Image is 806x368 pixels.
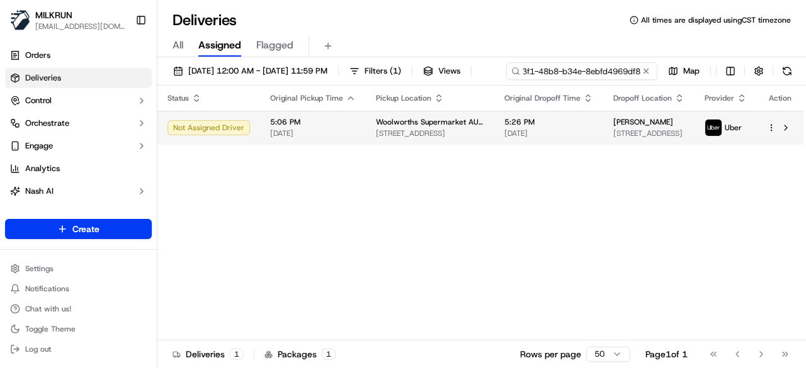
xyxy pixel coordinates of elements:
span: Flagged [256,38,293,53]
img: MILKRUN [10,10,30,30]
span: [DATE] [504,128,593,138]
span: Toggle Theme [25,324,76,334]
div: Packages [264,348,336,360]
span: [STREET_ADDRESS] [613,128,684,138]
button: Control [5,91,152,111]
span: [DATE] [270,128,356,138]
span: Deliveries [25,72,61,84]
span: Views [438,65,460,77]
button: Refresh [778,62,796,80]
h1: Deliveries [173,10,237,30]
span: [PERSON_NAME] [613,117,673,127]
input: Type to search [506,62,657,80]
a: Deliveries [5,68,152,88]
span: Analytics [25,163,60,174]
span: Engage [25,140,53,152]
div: Page 1 of 1 [645,348,688,360]
span: Product Catalog [25,208,86,220]
span: Orchestrate [25,118,69,129]
span: Status [167,93,189,103]
button: Log out [5,340,152,358]
span: Nash AI [25,186,54,197]
span: Settings [25,264,54,274]
button: Chat with us! [5,300,152,318]
div: Deliveries [173,348,244,360]
div: 1 [322,348,336,360]
span: Notifications [25,284,69,294]
span: Log out [25,344,51,354]
span: 5:26 PM [504,117,593,127]
button: Filters(1) [344,62,407,80]
button: MILKRUN [35,9,72,21]
span: Orders [25,50,50,61]
button: Toggle Theme [5,320,152,338]
button: [EMAIL_ADDRESS][DOMAIN_NAME] [35,21,125,31]
span: Uber [725,123,742,133]
span: Original Dropoff Time [504,93,581,103]
p: Rows per page [520,348,581,360]
span: Assigned [198,38,241,53]
div: Action [767,93,793,103]
button: Nash AI [5,181,152,201]
span: Filters [365,65,401,77]
a: Analytics [5,159,152,179]
span: Provider [705,93,734,103]
span: Pickup Location [376,93,431,103]
span: [STREET_ADDRESS] [376,128,484,138]
span: All times are displayed using CST timezone [641,15,791,25]
button: Create [5,219,152,239]
span: [DATE] 12:00 AM - [DATE] 11:59 PM [188,65,327,77]
span: 5:06 PM [270,117,356,127]
span: Map [683,65,700,77]
button: Notifications [5,280,152,298]
span: Dropoff Location [613,93,672,103]
span: Control [25,95,52,106]
button: Views [417,62,466,80]
button: Map [662,62,705,80]
a: Orders [5,45,152,65]
a: Product Catalog [5,204,152,224]
div: 1 [230,348,244,360]
button: Engage [5,136,152,156]
button: MILKRUNMILKRUN[EMAIL_ADDRESS][DOMAIN_NAME] [5,5,130,35]
span: All [173,38,183,53]
span: Original Pickup Time [270,93,343,103]
span: ( 1 ) [390,65,401,77]
span: Chat with us! [25,304,71,314]
button: [DATE] 12:00 AM - [DATE] 11:59 PM [167,62,333,80]
button: Orchestrate [5,113,152,133]
span: Woolworths Supermarket AU - [PERSON_NAME] [376,117,484,127]
span: Create [72,223,99,235]
img: uber-new-logo.jpeg [705,120,722,136]
button: Settings [5,260,152,277]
